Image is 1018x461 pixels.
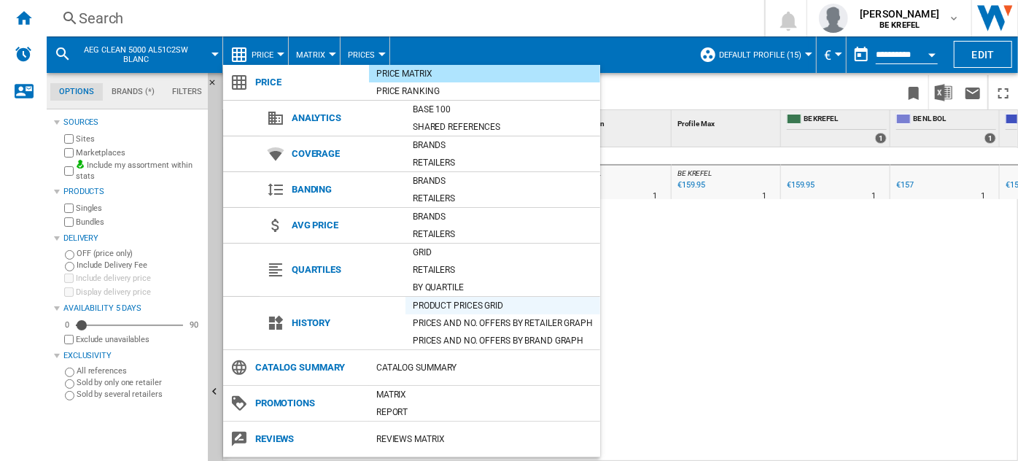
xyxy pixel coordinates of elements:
div: Retailers [405,191,600,206]
div: Report [369,405,600,419]
div: Brands [405,174,600,188]
div: Prices and No. offers by brand graph [405,333,600,348]
span: Analytics [284,108,405,128]
div: Price Ranking [369,84,600,98]
span: Reviews [248,429,369,449]
div: Retailers [405,263,600,277]
div: Brands [405,209,600,224]
div: Retailers [405,155,600,170]
span: Quartiles [284,260,405,280]
div: REVIEWS Matrix [369,432,600,446]
div: Prices and No. offers by retailer graph [405,316,600,330]
span: Promotions [248,393,369,414]
div: Catalog Summary [369,360,600,375]
span: Banding [284,179,405,200]
div: Base 100 [405,102,600,117]
div: Shared references [405,120,600,134]
div: Brands [405,138,600,152]
span: Catalog Summary [248,357,369,378]
span: Price [248,72,369,93]
div: By quartile [405,280,600,295]
span: Coverage [284,144,405,164]
div: Price Matrix [369,66,600,81]
div: Grid [405,245,600,260]
div: Retailers [405,227,600,241]
div: Matrix [369,387,600,402]
span: History [284,313,405,333]
div: Product prices grid [405,298,600,313]
span: Avg price [284,215,405,236]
